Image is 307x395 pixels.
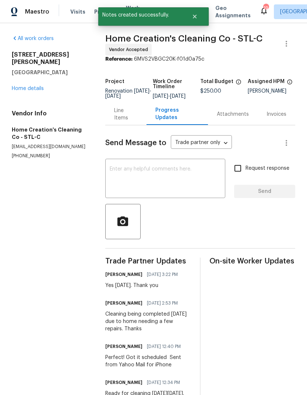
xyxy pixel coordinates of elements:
[215,4,251,19] span: Geo Assignments
[183,9,207,24] button: Close
[147,379,180,386] span: [DATE] 12:34 PM
[126,4,145,19] span: Work Orders
[105,89,151,99] span: Renovation
[12,153,88,159] p: [PHONE_NUMBER]
[109,46,151,53] span: Vendor Accepted
[153,94,168,99] span: [DATE]
[105,343,142,350] h6: [PERSON_NAME]
[105,258,191,265] span: Trade Partner Updates
[12,110,88,117] h4: Vendor Info
[12,86,44,91] a: Home details
[147,343,181,350] span: [DATE] 12:40 PM
[200,79,233,84] h5: Total Budget
[105,139,166,147] span: Send Message to
[98,7,183,23] span: Notes created successfully.
[105,299,142,307] h6: [PERSON_NAME]
[171,137,232,149] div: Trade partner only
[153,79,200,89] h5: Work Order Timeline
[105,310,191,333] div: Cleaning being completed [DATE] due to home needing a few repairs. Thanks
[105,79,124,84] h5: Project
[287,79,293,89] span: The hpm assigned to this work order.
[105,55,295,63] div: 6MVS2VBGC20K-f01d0a75c
[105,94,121,99] span: [DATE]
[155,107,199,121] div: Progress Updates
[267,111,286,118] div: Invoices
[170,94,186,99] span: [DATE]
[25,8,49,15] span: Maestro
[217,111,249,118] div: Attachments
[105,89,151,99] span: -
[105,34,262,43] span: Home Creation's Cleaning Co - STL-C
[105,354,191,369] div: Perfect! Got it scheduled Sent from Yahoo Mail for iPhone
[12,69,88,76] h5: [GEOGRAPHIC_DATA]
[105,282,182,289] div: Yes [DATE]. Thank you
[105,271,142,278] h6: [PERSON_NAME]
[70,8,85,15] span: Visits
[147,299,178,307] span: [DATE] 2:53 PM
[153,94,186,99] span: -
[12,51,88,66] h2: [STREET_ADDRESS][PERSON_NAME]
[105,57,133,62] b: Reference:
[236,79,241,89] span: The total cost of line items that have been proposed by Opendoor. This sum includes line items th...
[12,36,54,41] a: All work orders
[248,89,295,94] div: [PERSON_NAME]
[246,165,289,172] span: Request response
[94,8,117,15] span: Projects
[209,258,295,265] span: On-site Worker Updates
[12,144,88,150] p: [EMAIL_ADDRESS][DOMAIN_NAME]
[263,4,268,12] div: 19
[248,79,285,84] h5: Assigned HPM
[114,107,138,122] div: Line Items
[12,126,88,141] h5: Home Creation's Cleaning Co - STL-C
[134,89,149,94] span: [DATE]
[105,379,142,386] h6: [PERSON_NAME]
[147,271,178,278] span: [DATE] 3:22 PM
[200,89,221,94] span: $250.00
